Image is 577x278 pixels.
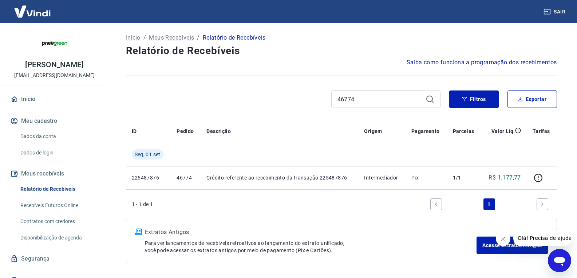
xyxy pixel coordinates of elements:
a: Dados da conta [17,129,100,144]
img: 36b89f49-da00-4180-b331-94a16d7a18d9.jpeg [40,29,69,58]
p: Valor Líq. [491,128,515,135]
p: Descrição [206,128,231,135]
a: Dados de login [17,145,100,160]
iframe: Botão para abrir a janela de mensagens [548,249,571,272]
p: R$ 1.177,77 [489,173,521,182]
p: Crédito referente ao recebimento da transação 225487876 [206,174,352,181]
a: Previous page [430,198,442,210]
iframe: Mensagem da empresa [513,230,571,246]
a: Disponibilização de agenda [17,230,100,245]
a: Acesse Extratos Antigos [477,237,548,254]
p: [PERSON_NAME] [25,61,83,69]
a: Segurança [9,251,100,267]
p: ID [132,128,137,135]
a: Contratos com credores [17,214,100,229]
h4: Relatório de Recebíveis [126,44,557,58]
a: Page 1 is your current page [483,198,495,210]
iframe: Fechar mensagem [496,231,510,246]
button: Meu cadastro [9,113,100,129]
button: Filtros [449,90,499,108]
p: Parcelas [453,128,474,135]
span: Seg, 01 set [135,151,161,158]
a: Início [126,33,141,42]
button: Sair [542,5,568,19]
p: Intermediador [364,174,400,181]
img: Vindi [9,0,56,23]
button: Meus recebíveis [9,166,100,182]
p: Relatório de Recebíveis [203,33,265,42]
p: Pix [411,174,441,181]
a: Início [9,91,100,107]
ul: Pagination [427,196,551,213]
a: Saiba como funciona a programação dos recebimentos [407,58,557,67]
a: Meus Recebíveis [149,33,194,42]
a: Recebíveis Futuros Online [17,198,100,213]
img: ícone [135,229,142,235]
p: / [143,33,146,42]
a: Next page [537,198,548,210]
p: / [197,33,199,42]
p: Origem [364,128,382,135]
p: [EMAIL_ADDRESS][DOMAIN_NAME] [14,72,95,79]
p: Extratos Antigos [145,228,477,237]
p: 225487876 [132,174,165,181]
button: Exportar [507,90,557,108]
a: Relatório de Recebíveis [17,182,100,197]
p: Pagamento [411,128,440,135]
p: 46774 [177,174,195,181]
p: Para ver lançamentos de recebíveis retroativos ao lançamento do extrato unificado, você pode aces... [145,239,477,254]
input: Busque pelo número do pedido [337,94,423,105]
span: Olá! Precisa de ajuda? [4,5,61,11]
p: 1 - 1 de 1 [132,201,153,208]
p: 1/1 [453,174,475,181]
p: Pedido [177,128,194,135]
p: Tarifas [533,128,550,135]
